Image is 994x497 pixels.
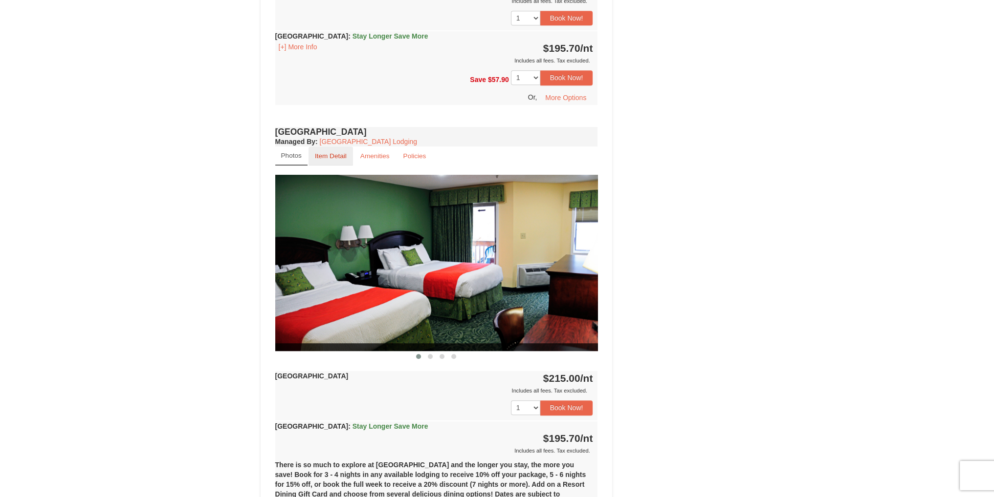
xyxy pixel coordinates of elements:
[275,56,593,65] div: Includes all fees. Tax excluded.
[470,76,486,83] span: Save
[543,433,580,444] span: $195.70
[315,152,347,160] small: Item Detail
[309,146,353,166] a: Item Detail
[539,90,593,105] button: More Options
[580,373,593,384] span: /nt
[353,422,428,430] span: Stay Longer Save More
[580,433,593,444] span: /nt
[528,93,537,101] span: Or,
[275,422,428,430] strong: [GEOGRAPHIC_DATA]
[275,138,318,145] strong: :
[281,152,302,159] small: Photos
[275,138,315,145] span: Managed By
[540,70,593,85] button: Book Now!
[275,146,308,166] a: Photos
[403,152,426,160] small: Policies
[275,386,593,395] div: Includes all fees. Tax excluded.
[540,400,593,415] button: Book Now!
[348,422,351,430] span: :
[275,41,321,52] button: [+] More Info
[320,138,417,145] a: [GEOGRAPHIC_DATA] Lodging
[348,32,351,40] span: :
[543,373,593,384] strong: $215.00
[353,32,428,40] span: Stay Longer Save More
[580,42,593,54] span: /nt
[354,146,396,166] a: Amenities
[540,11,593,25] button: Book Now!
[488,76,509,83] span: $57.90
[275,175,598,351] img: 18876286-41-233aa5f3.jpg
[543,42,580,54] span: $195.70
[275,127,598,137] h4: [GEOGRAPHIC_DATA]
[360,152,390,160] small: Amenities
[275,32,428,40] strong: [GEOGRAPHIC_DATA]
[397,146,432,166] a: Policies
[275,446,593,456] div: Includes all fees. Tax excluded.
[275,372,349,380] strong: [GEOGRAPHIC_DATA]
